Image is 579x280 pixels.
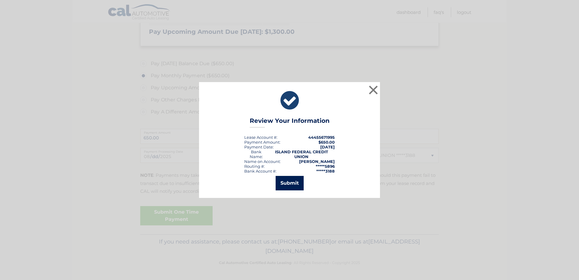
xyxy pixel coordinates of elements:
[244,149,268,159] div: Bank Name:
[276,176,304,190] button: Submit
[320,145,335,149] span: [DATE]
[275,149,328,159] strong: ISLAND FEDERAL CREDIT UNION
[244,145,274,149] div: :
[367,84,379,96] button: ×
[244,169,277,173] div: Bank Account #:
[244,164,265,169] div: Routing #:
[299,159,335,164] strong: [PERSON_NAME]
[244,135,277,140] div: Lease Account #:
[318,140,335,145] span: $650.00
[308,135,335,140] strong: 44455671995
[250,117,330,128] h3: Review Your Information
[244,140,280,145] div: Payment Amount:
[244,159,281,164] div: Name on Account:
[244,145,273,149] span: Payment Date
